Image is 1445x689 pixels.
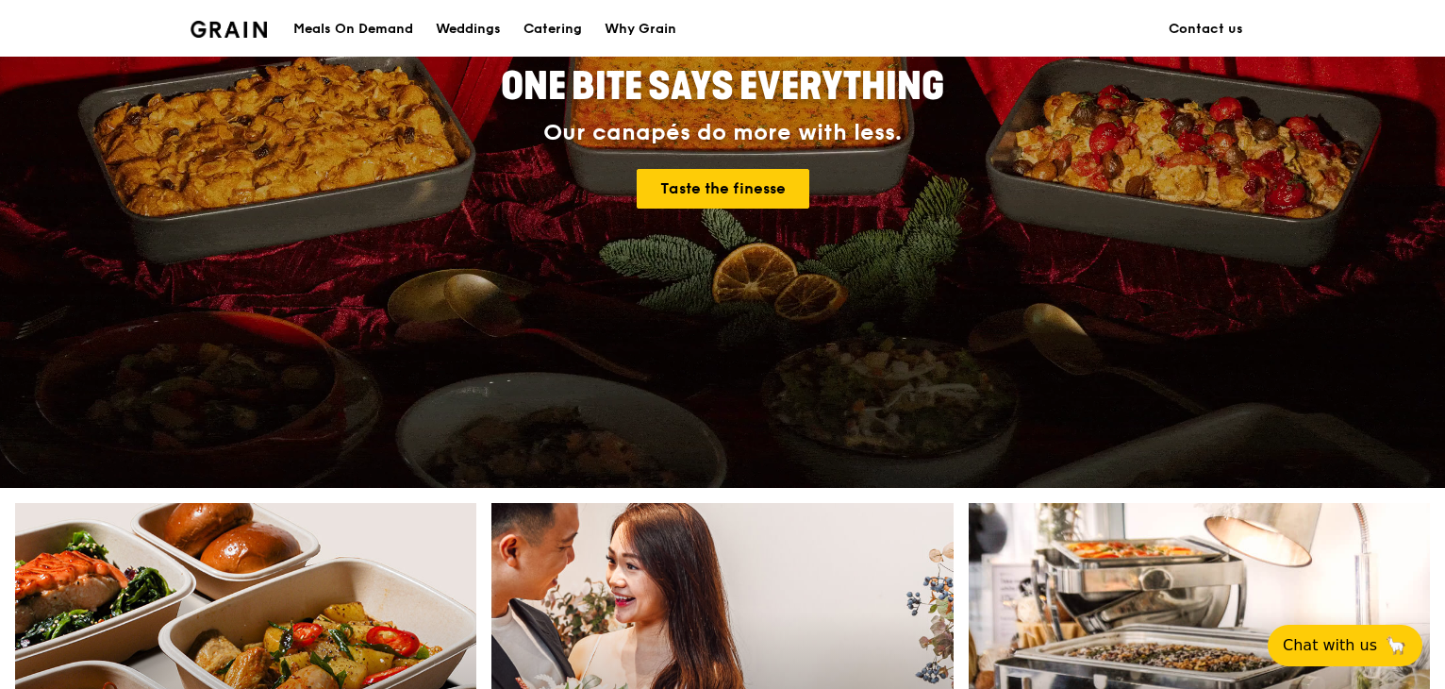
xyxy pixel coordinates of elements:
span: 🦙 [1385,634,1407,657]
div: Catering [523,1,582,58]
a: Why Grain [593,1,688,58]
a: Weddings [424,1,512,58]
a: Taste the finesse [637,169,809,209]
span: Chat with us [1283,634,1377,657]
img: Grain [191,21,267,38]
div: Our canapés do more with less. [383,120,1062,146]
span: ONE BITE SAYS EVERYTHING [501,64,944,109]
a: Catering [512,1,593,58]
div: Meals On Demand [293,1,413,58]
button: Chat with us🦙 [1268,625,1422,666]
div: Weddings [436,1,501,58]
a: Contact us [1157,1,1254,58]
div: Why Grain [605,1,676,58]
